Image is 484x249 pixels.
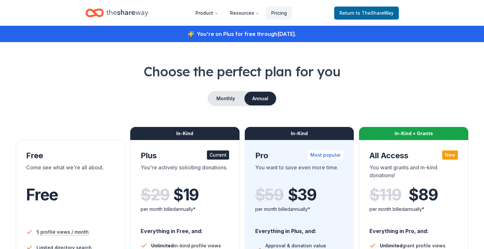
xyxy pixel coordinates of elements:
[356,10,394,16] span: to TheShareWay
[380,243,445,248] span: grant profile views
[369,205,458,213] div: per month billed annually*
[141,163,229,182] div: You're actively soliciting donations.
[266,7,292,20] a: Pricing
[369,222,458,235] div: Everything in Pro, and:
[26,163,115,182] div: Come see what we're all about.
[244,92,276,105] button: Annual
[442,150,458,160] div: New
[255,205,344,213] div: per month billed annually*
[141,222,229,235] div: Everything in Free, and:
[37,228,89,236] span: 5 profile views / month
[26,150,115,161] div: Free
[130,127,240,140] div: In-Kind
[369,163,458,182] div: You want grants and in-kind donations!
[255,163,344,182] div: You want to save even more time.
[26,185,58,204] span: Free
[141,205,229,213] div: per month billed annually*
[151,243,174,248] span: Unlimited
[207,150,229,160] div: Current
[288,186,317,204] span: $ 39
[141,150,229,161] div: Plus
[369,150,458,161] div: All Access
[334,7,399,20] a: Returnto TheShareWay
[255,150,344,161] div: Pro
[173,186,199,204] span: $ 19
[208,92,243,105] button: Monthly
[245,127,354,140] div: In-Kind
[16,62,468,81] h1: Choose the perfect plan for you
[151,243,221,248] span: in-kind profile views
[339,9,394,17] span: Return
[190,7,224,20] button: Product
[225,7,265,20] button: Resources
[308,150,343,160] div: Most popular
[409,186,438,204] span: $ 89
[380,243,402,248] span: Unlimited
[359,127,468,140] div: In-Kind + Grants
[86,5,148,21] a: Home
[255,222,344,235] div: Everything in Plus, and:
[190,5,292,21] nav: Main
